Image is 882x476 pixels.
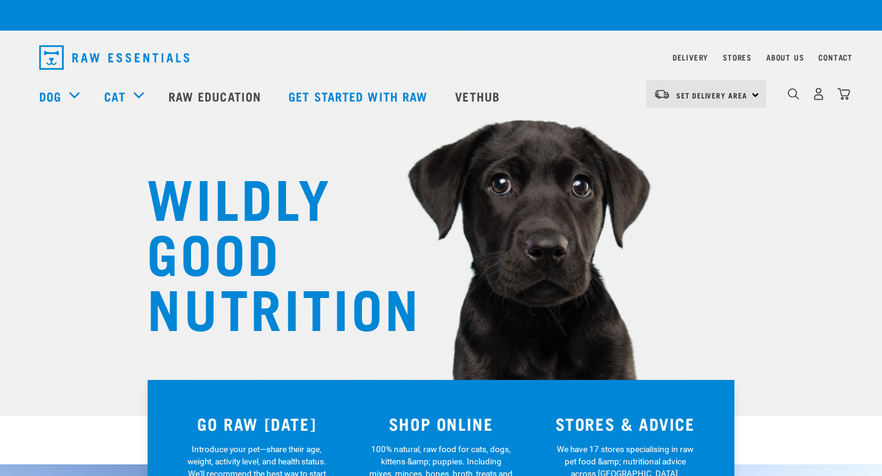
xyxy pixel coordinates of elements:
h1: WILDLY GOOD NUTRITION [147,168,392,333]
h3: STORES & ADVICE [540,414,710,433]
span: Set Delivery Area [676,93,747,97]
a: Vethub [443,72,515,121]
img: home-icon@2x.png [837,87,850,100]
a: Dog [39,87,61,105]
a: Get started with Raw [276,72,443,121]
a: Cat [104,87,125,105]
a: About Us [766,55,804,59]
h3: GO RAW [DATE] [172,414,342,433]
h3: SHOP ONLINE [356,414,526,433]
img: Raw Essentials Logo [39,45,189,70]
a: Contact [818,55,853,59]
nav: dropdown navigation [29,40,853,75]
img: user.png [812,87,825,100]
img: home-icon-1@2x.png [788,88,799,100]
a: Raw Education [156,72,276,121]
a: Delivery [673,55,708,59]
img: van-moving.png [654,89,670,100]
a: Stores [723,55,752,59]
